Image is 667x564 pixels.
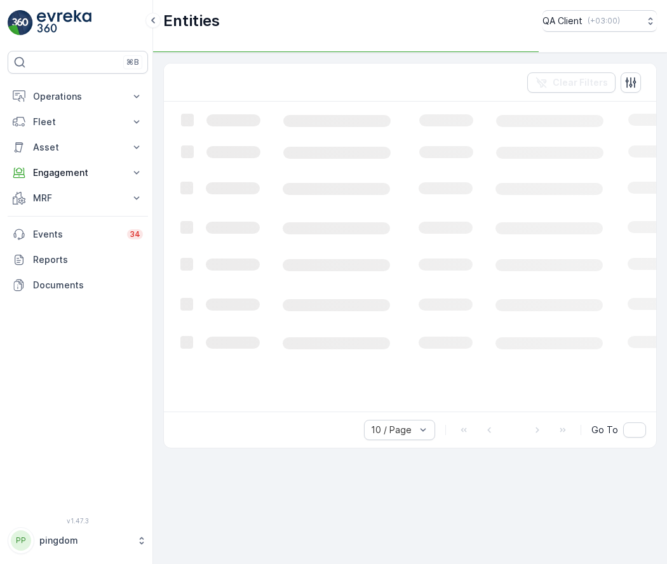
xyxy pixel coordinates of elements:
[542,10,657,32] button: QA Client(+03:00)
[163,11,220,31] p: Entities
[8,135,148,160] button: Asset
[8,527,148,554] button: PPpingdom
[8,84,148,109] button: Operations
[33,116,123,128] p: Fleet
[8,109,148,135] button: Fleet
[8,247,148,272] a: Reports
[39,534,130,547] p: pingdom
[33,166,123,179] p: Engagement
[33,141,123,154] p: Asset
[527,72,616,93] button: Clear Filters
[126,57,139,67] p: ⌘B
[553,76,608,89] p: Clear Filters
[37,10,91,36] img: logo_light-DOdMpM7g.png
[542,15,583,27] p: QA Client
[33,279,143,292] p: Documents
[8,160,148,185] button: Engagement
[8,272,148,298] a: Documents
[33,90,123,103] p: Operations
[8,10,33,36] img: logo
[33,253,143,266] p: Reports
[130,229,140,239] p: 34
[588,16,620,26] p: ( +03:00 )
[11,530,31,551] div: PP
[591,424,618,436] span: Go To
[8,185,148,211] button: MRF
[8,517,148,525] span: v 1.47.3
[8,222,148,247] a: Events34
[33,192,123,205] p: MRF
[33,228,119,241] p: Events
